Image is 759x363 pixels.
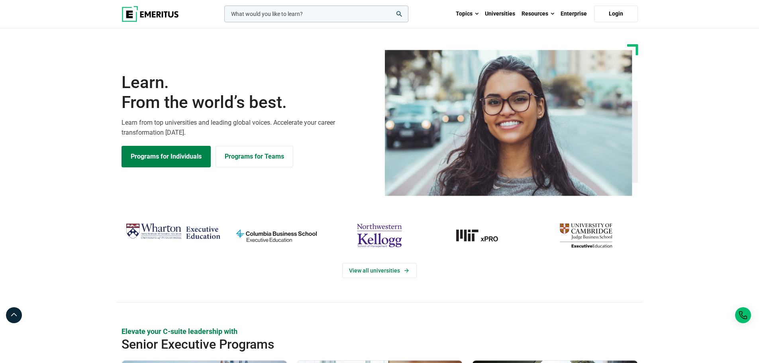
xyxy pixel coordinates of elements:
[224,6,408,22] input: woocommerce-product-search-field-0
[229,220,324,251] img: columbia-business-school
[385,50,632,196] img: Learn from the world's best
[122,146,211,167] a: Explore Programs
[216,146,293,167] a: Explore for Business
[435,220,530,251] a: MIT-xPRO
[122,118,375,138] p: Learn from top universities and leading global voices. Accelerate your career transformation [DATE].
[435,220,530,251] img: MIT xPRO
[122,336,586,352] h2: Senior Executive Programs
[126,220,221,243] img: Wharton Executive Education
[122,92,375,112] span: From the world’s best.
[122,326,638,336] p: Elevate your C-suite leadership with
[594,6,638,22] a: Login
[332,220,427,251] img: northwestern-kellogg
[122,73,375,113] h1: Learn.
[342,263,417,278] a: View Universities
[538,220,633,251] img: cambridge-judge-business-school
